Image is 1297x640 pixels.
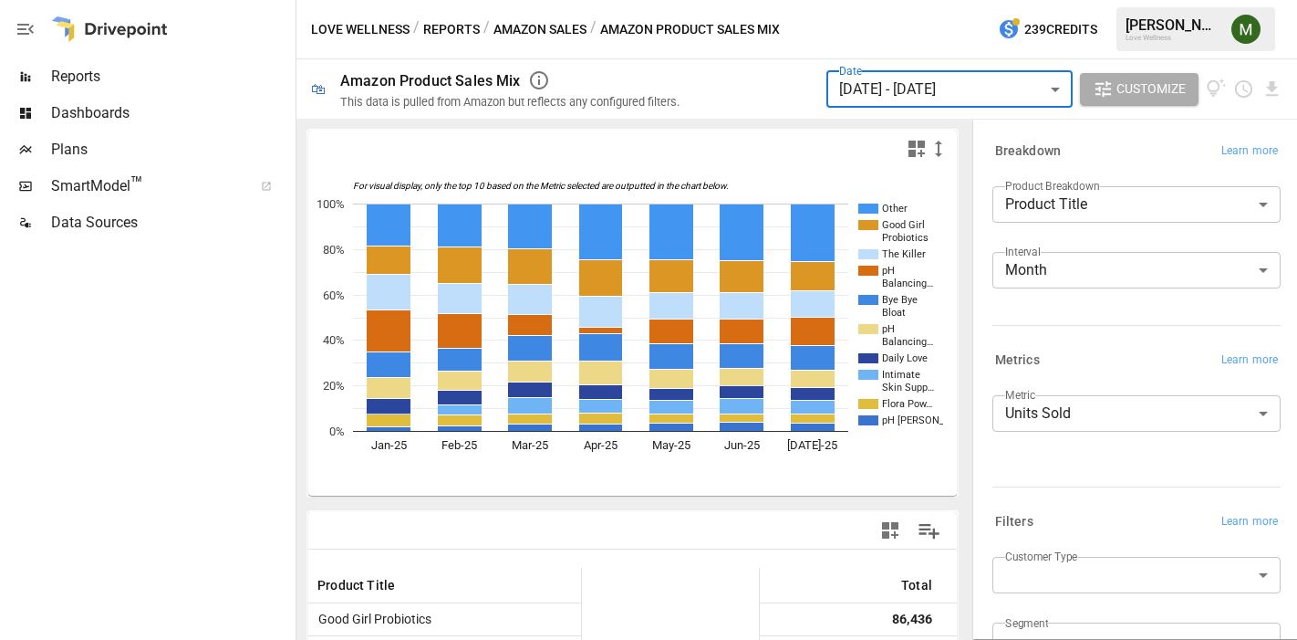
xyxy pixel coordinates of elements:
h6: Filters [995,512,1033,532]
text: 20% [323,379,345,393]
text: The Killer [882,248,926,260]
text: Jun-25 [724,438,760,452]
button: Meredith Lacasse [1220,4,1271,55]
span: Data Sources [51,212,292,234]
button: Manage Columns [908,510,949,551]
button: Reports [423,18,480,41]
text: Probiotics [882,232,929,244]
div: / [413,18,420,41]
text: pH [882,265,895,277]
span: Dashboards [51,102,292,124]
text: Other [882,203,908,215]
div: 86,436 [892,603,932,635]
div: Month [992,252,1281,289]
button: Customize [1080,73,1198,106]
span: SmartModel [51,175,241,197]
h6: Breakdown [995,142,1061,162]
div: [PERSON_NAME] [1126,16,1220,34]
text: For visual display, only the top 10 based on the Metric selected are outputted in the chart below. [353,181,729,192]
label: Customer Type [1005,549,1078,564]
text: pH [882,323,895,335]
text: May-25 [652,438,690,452]
text: pH [PERSON_NAME]… [882,414,981,426]
text: 100% [316,197,345,211]
text: Jan-25 [371,438,407,452]
label: Metric [1005,387,1035,403]
span: Plans [51,139,292,161]
div: Amazon Product Sales Mix [340,72,521,89]
text: 0% [329,425,345,438]
span: Reports [51,66,292,88]
text: Intimate [882,369,920,381]
label: Segment [1005,615,1048,631]
button: Schedule report [1233,79,1254,100]
div: / [590,18,597,41]
text: [DATE]-25 [787,438,837,452]
span: ™ [130,173,143,195]
span: 239 Credits [1024,18,1097,41]
text: 80% [323,243,345,257]
text: Balancing… [882,336,933,348]
text: Bye Bye [882,294,918,306]
text: Good Girl [882,219,925,231]
div: This data is pulled from Amazon but reflects any configured filters. [340,95,680,109]
span: Good Girl Probiotics [311,612,431,626]
text: Daily Love [882,352,928,364]
label: Product Breakdown [1005,178,1100,194]
text: Bloat [882,307,906,319]
span: Learn more [1221,142,1278,161]
svg: A chart. [308,167,943,496]
span: Product Title [317,576,395,594]
text: 60% [323,289,345,302]
div: 🛍 [311,80,326,98]
div: Product Title [992,186,1281,223]
button: Love Wellness [311,18,410,41]
text: Feb-25 [441,438,477,452]
img: Meredith Lacasse [1231,15,1261,44]
text: Mar-25 [512,438,548,452]
text: Flora Pow… [882,398,932,410]
span: Customize [1116,78,1186,100]
button: View documentation [1206,73,1227,106]
h6: Metrics [995,351,1040,371]
button: Amazon Sales [493,18,586,41]
div: Love Wellness [1126,34,1220,42]
span: Learn more [1221,513,1278,531]
label: Interval [1005,244,1041,259]
label: Date [839,63,862,79]
div: Total [901,578,932,593]
span: Learn more [1221,351,1278,370]
text: 40% [323,333,345,347]
text: Skin Supp… [882,382,934,393]
div: [DATE] - [DATE] [826,71,1073,108]
div: Units Sold [992,395,1281,432]
div: / [483,18,490,41]
button: 239Credits [991,13,1105,47]
button: Download report [1261,79,1282,100]
text: Balancing… [882,278,933,289]
text: Apr-25 [584,438,617,452]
